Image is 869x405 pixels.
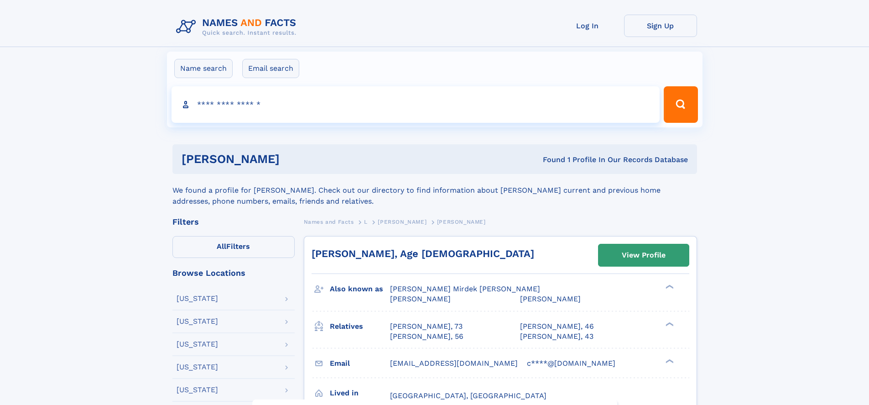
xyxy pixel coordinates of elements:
[390,359,518,368] span: [EMAIL_ADDRESS][DOMAIN_NAME]
[390,331,463,342] a: [PERSON_NAME], 56
[172,174,697,207] div: We found a profile for [PERSON_NAME]. Check out our directory to find information about [PERSON_N...
[663,284,674,290] div: ❯
[330,356,390,371] h3: Email
[411,155,688,165] div: Found 1 Profile In Our Records Database
[242,59,299,78] label: Email search
[172,269,295,277] div: Browse Locations
[172,15,304,39] img: Logo Names and Facts
[172,86,660,123] input: search input
[437,219,486,225] span: [PERSON_NAME]
[304,216,354,227] a: Names and Facts
[390,321,463,331] a: [PERSON_NAME], 73
[172,218,295,226] div: Filters
[330,281,390,297] h3: Also known as
[177,318,218,325] div: [US_STATE]
[663,358,674,364] div: ❯
[172,236,295,258] label: Filters
[182,153,411,165] h1: [PERSON_NAME]
[390,295,451,303] span: [PERSON_NAME]
[177,363,218,371] div: [US_STATE]
[312,248,534,259] a: [PERSON_NAME], Age [DEMOGRAPHIC_DATA]
[177,295,218,302] div: [US_STATE]
[624,15,697,37] a: Sign Up
[663,321,674,327] div: ❯
[520,295,581,303] span: [PERSON_NAME]
[622,245,666,266] div: View Profile
[364,216,368,227] a: L
[378,216,427,227] a: [PERSON_NAME]
[330,385,390,401] h3: Lived in
[378,219,427,225] span: [PERSON_NAME]
[598,244,689,266] a: View Profile
[551,15,624,37] a: Log In
[177,386,218,394] div: [US_STATE]
[174,59,233,78] label: Name search
[390,284,540,293] span: [PERSON_NAME] Mirdek [PERSON_NAME]
[520,321,594,331] a: [PERSON_NAME], 46
[664,86,697,123] button: Search Button
[217,242,226,251] span: All
[364,219,368,225] span: L
[177,341,218,348] div: [US_STATE]
[330,319,390,334] h3: Relatives
[390,391,546,400] span: [GEOGRAPHIC_DATA], [GEOGRAPHIC_DATA]
[520,331,593,342] a: [PERSON_NAME], 43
